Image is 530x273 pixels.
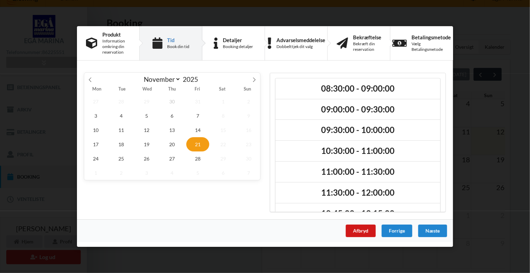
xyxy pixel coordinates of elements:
[276,44,325,49] div: Dobbelttjek dit valg
[134,87,159,92] span: Wed
[84,166,107,180] span: December 1, 2025
[161,94,184,109] span: October 30, 2025
[161,166,184,180] span: December 4, 2025
[110,166,133,180] span: December 2, 2025
[161,137,184,151] span: November 20, 2025
[418,225,447,237] div: Næste
[353,41,381,52] div: Bekræft din reservation
[110,123,133,137] span: November 11, 2025
[223,37,253,43] div: Detaljer
[276,37,325,43] div: Advarselsmeddelelse
[186,109,209,123] span: November 7, 2025
[110,109,133,123] span: November 4, 2025
[135,109,158,123] span: November 5, 2025
[141,75,181,84] select: Month
[84,137,107,151] span: November 17, 2025
[280,104,435,115] h2: 09:00:00 - 09:30:00
[161,151,184,166] span: November 27, 2025
[186,123,209,137] span: November 14, 2025
[102,38,130,55] div: Information omkring din reservation
[84,94,107,109] span: October 27, 2025
[135,137,158,151] span: November 19, 2025
[84,109,107,123] span: November 3, 2025
[181,75,204,83] input: Year
[237,94,260,109] span: November 2, 2025
[223,44,253,49] div: Booking detaljer
[84,87,109,92] span: Mon
[237,109,260,123] span: November 9, 2025
[212,151,235,166] span: November 29, 2025
[280,187,435,198] h2: 11:30:00 - 12:00:00
[346,225,376,237] div: Afbryd
[84,123,107,137] span: November 10, 2025
[280,83,435,94] h2: 08:30:00 - 09:00:00
[84,151,107,166] span: November 24, 2025
[135,151,158,166] span: November 26, 2025
[280,208,435,219] h2: 12:45:00 - 13:15:00
[186,166,209,180] span: December 5, 2025
[412,41,451,52] div: Vælg Betalingsmetode
[109,87,134,92] span: Tue
[159,87,185,92] span: Thu
[382,225,412,237] div: Forrige
[212,166,235,180] span: December 6, 2025
[212,123,235,137] span: November 15, 2025
[237,137,260,151] span: November 23, 2025
[235,87,260,92] span: Sun
[353,34,381,40] div: Bekræftelse
[167,37,189,43] div: Tid
[210,87,235,92] span: Sat
[237,151,260,166] span: November 30, 2025
[161,109,184,123] span: November 6, 2025
[110,137,133,151] span: November 18, 2025
[212,94,235,109] span: November 1, 2025
[280,146,435,156] h2: 10:30:00 - 11:00:00
[280,166,435,177] h2: 11:00:00 - 11:30:00
[412,34,451,40] div: Betalingsmetode
[135,94,158,109] span: October 29, 2025
[186,151,209,166] span: November 28, 2025
[185,87,210,92] span: Fri
[212,109,235,123] span: November 8, 2025
[280,125,435,136] h2: 09:30:00 - 10:00:00
[212,137,235,151] span: November 22, 2025
[102,32,130,37] div: Produkt
[237,166,260,180] span: December 7, 2025
[237,123,260,137] span: November 16, 2025
[110,94,133,109] span: October 28, 2025
[186,137,209,151] span: November 21, 2025
[135,123,158,137] span: November 12, 2025
[161,123,184,137] span: November 13, 2025
[167,44,189,49] div: Book din tid
[186,94,209,109] span: October 31, 2025
[110,151,133,166] span: November 25, 2025
[135,166,158,180] span: December 3, 2025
